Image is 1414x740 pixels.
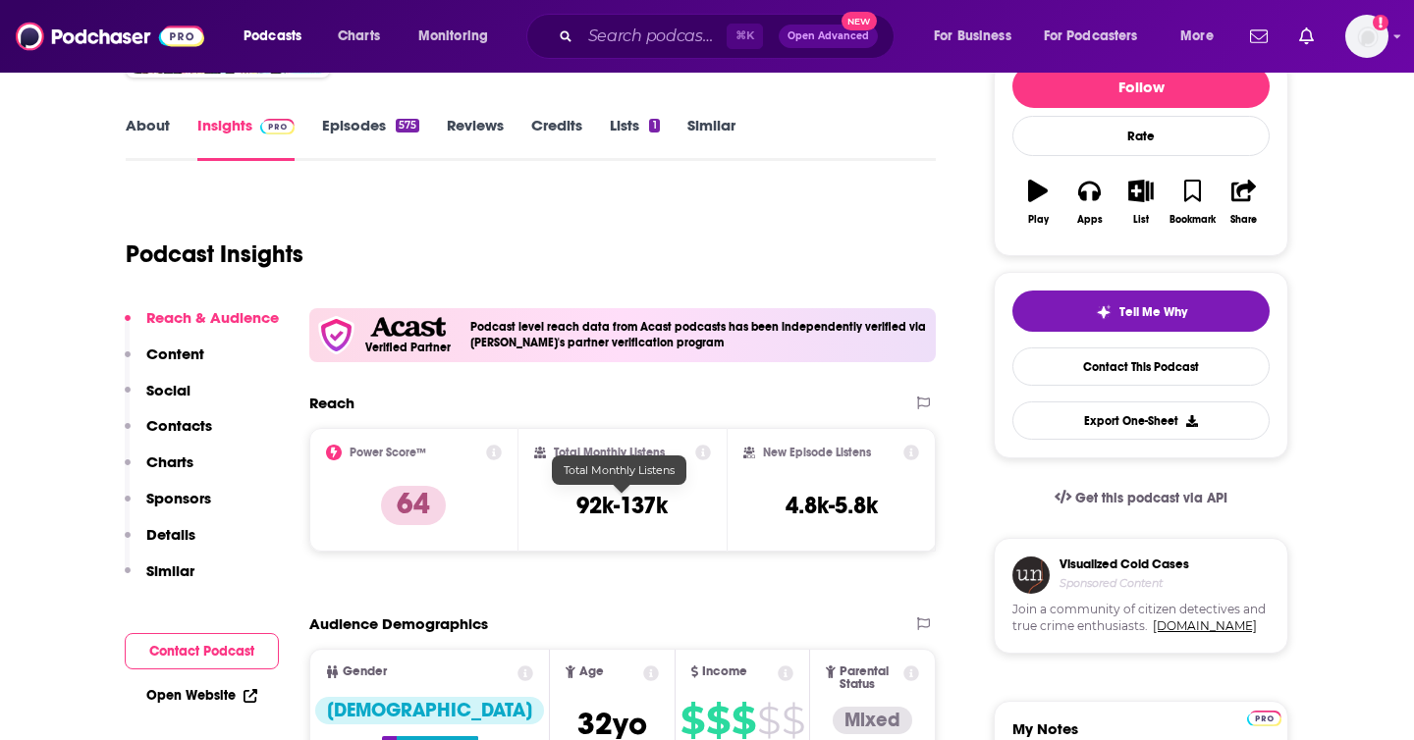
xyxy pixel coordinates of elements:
[125,561,194,598] button: Similar
[126,116,170,161] a: About
[727,24,763,49] span: ⌘ K
[146,344,204,363] p: Content
[788,31,869,41] span: Open Advanced
[146,561,194,580] p: Similar
[649,119,659,132] div: 1
[1012,65,1270,108] button: Follow
[1345,15,1388,58] span: Logged in as heidiv
[702,665,747,678] span: Income
[317,316,355,354] img: verfied icon
[1247,711,1281,726] img: Podchaser Pro
[370,317,445,338] img: Acast
[1012,556,1050,594] img: coldCase.18b32719.png
[230,21,327,52] button: open menu
[381,486,446,525] p: 64
[1039,474,1243,522] a: Get this podcast via API
[576,491,668,520] h3: 92k-137k
[580,21,727,52] input: Search podcasts, credits, & more...
[125,633,279,669] button: Contact Podcast
[146,687,257,704] a: Open Website
[1167,21,1238,52] button: open menu
[782,705,804,736] span: $
[197,116,295,161] a: InsightsPodchaser Pro
[554,446,665,459] h2: Total Monthly Listens
[1031,21,1167,52] button: open menu
[687,116,735,161] a: Similar
[146,452,193,471] p: Charts
[1247,708,1281,726] a: Pro website
[1028,214,1049,226] div: Play
[16,18,204,55] img: Podchaser - Follow, Share and Rate Podcasts
[125,416,212,452] button: Contacts
[1012,401,1270,440] button: Export One-Sheet
[447,116,504,161] a: Reviews
[1115,167,1167,238] button: List
[842,12,877,30] span: New
[1291,20,1322,53] a: Show notifications dropdown
[343,665,387,678] span: Gender
[1096,304,1112,320] img: tell me why sparkle
[244,23,301,50] span: Podcasts
[1230,214,1257,226] div: Share
[418,23,488,50] span: Monitoring
[146,489,211,507] p: Sponsors
[1119,304,1187,320] span: Tell Me Why
[1012,602,1270,635] span: Join a community of citizen detectives and true crime enthusiasts.
[786,491,878,520] h3: 4.8k-5.8k
[1075,490,1227,506] span: Get this podcast via API
[146,381,190,399] p: Social
[1180,23,1214,50] span: More
[757,705,780,736] span: $
[706,705,730,736] span: $
[1060,576,1189,590] h4: Sponsored Content
[325,21,392,52] a: Charts
[610,116,659,161] a: Lists1
[934,23,1011,50] span: For Business
[146,416,212,435] p: Contacts
[920,21,1036,52] button: open menu
[1044,23,1138,50] span: For Podcasters
[1219,167,1270,238] button: Share
[322,116,419,161] a: Episodes575
[396,119,419,132] div: 575
[1012,347,1270,386] a: Contact This Podcast
[146,525,195,544] p: Details
[531,116,582,161] a: Credits
[579,665,604,678] span: Age
[1060,556,1189,572] h3: Visualized Cold Cases
[315,697,544,724] div: [DEMOGRAPHIC_DATA]
[1012,167,1063,238] button: Play
[833,707,912,734] div: Mixed
[1077,214,1103,226] div: Apps
[125,308,279,344] button: Reach & Audience
[309,614,488,633] h2: Audience Demographics
[680,705,704,736] span: $
[545,14,913,59] div: Search podcasts, credits, & more...
[125,489,211,525] button: Sponsors
[763,446,871,459] h2: New Episode Listens
[260,119,295,134] img: Podchaser Pro
[1167,167,1218,238] button: Bookmark
[1012,291,1270,332] button: tell me why sparkleTell Me Why
[564,463,675,477] span: Total Monthly Listens
[405,21,514,52] button: open menu
[994,538,1288,701] a: Visualized Cold CasesSponsored ContentJoin a community of citizen detectives and true crime enthu...
[125,452,193,489] button: Charts
[1012,116,1270,156] div: Rate
[309,394,354,412] h2: Reach
[365,342,451,353] h5: Verified Partner
[1153,618,1257,633] a: [DOMAIN_NAME]
[338,23,380,50] span: Charts
[1345,15,1388,58] img: User Profile
[1373,15,1388,30] svg: Add a profile image
[350,446,426,459] h2: Power Score™
[470,320,928,349] h4: Podcast level reach data from Acast podcasts has been independently verified via [PERSON_NAME]'s ...
[146,308,279,327] p: Reach & Audience
[1169,214,1216,226] div: Bookmark
[732,705,755,736] span: $
[779,25,878,48] button: Open AdvancedNew
[1242,20,1276,53] a: Show notifications dropdown
[125,344,204,381] button: Content
[126,239,303,269] h1: Podcast Insights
